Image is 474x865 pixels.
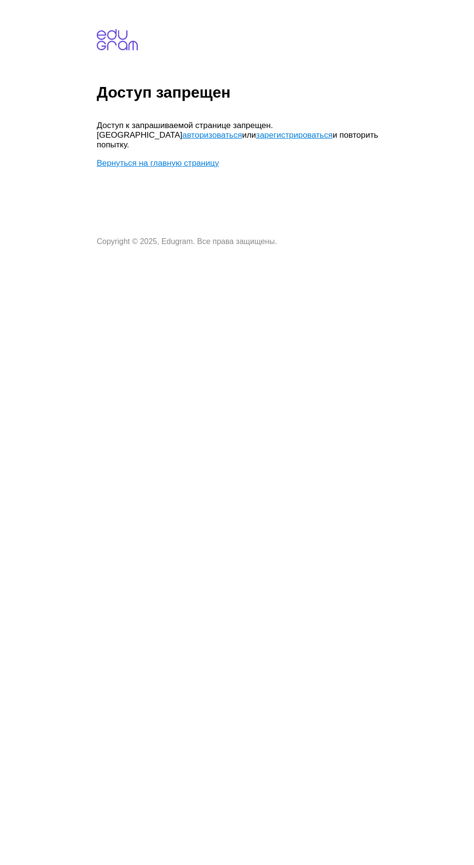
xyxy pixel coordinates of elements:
[97,29,138,50] img: edugram.com
[97,84,470,101] h1: Доступ запрещен
[182,130,242,140] a: авторизоваться
[256,130,332,140] a: зарегистрироваться
[97,121,387,150] p: Доступ к запрашиваемой странице запрещен. [GEOGRAPHIC_DATA] или и повторить попытку.
[97,237,387,246] p: Copyright © 2025, Edugram. Все права защищены.
[97,159,219,168] a: Вернуться на главную страницу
